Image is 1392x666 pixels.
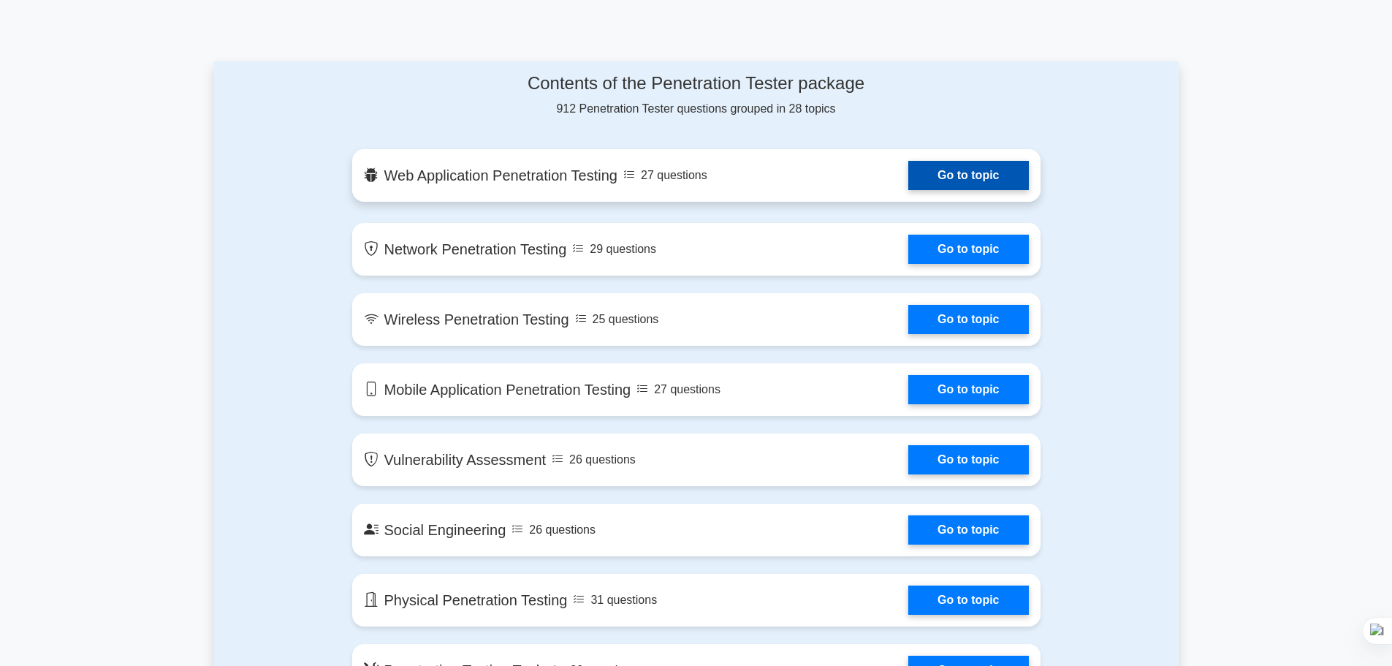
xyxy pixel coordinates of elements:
[908,515,1028,545] a: Go to topic
[352,73,1041,94] h4: Contents of the Penetration Tester package
[352,73,1041,118] div: 912 Penetration Tester questions grouped in 28 topics
[908,445,1028,474] a: Go to topic
[908,586,1028,615] a: Go to topic
[908,375,1028,404] a: Go to topic
[908,161,1028,190] a: Go to topic
[908,235,1028,264] a: Go to topic
[908,305,1028,334] a: Go to topic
